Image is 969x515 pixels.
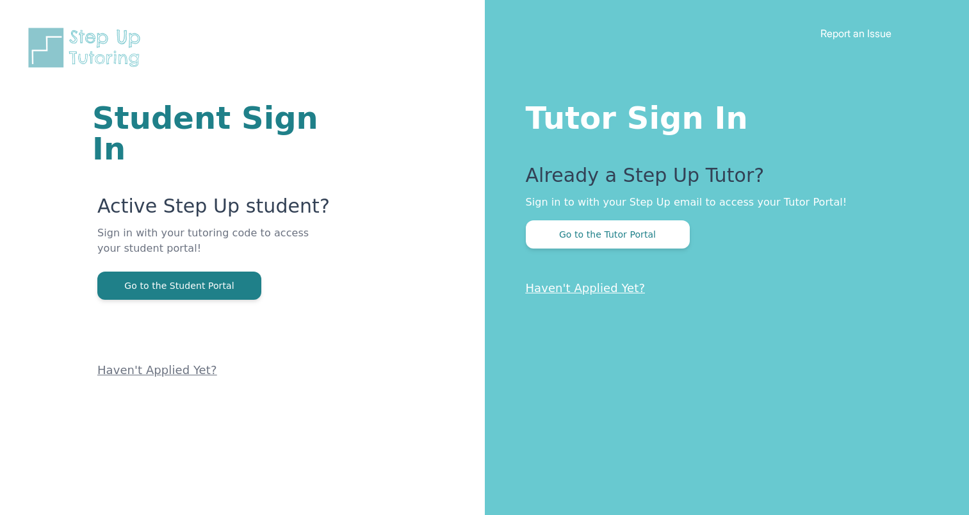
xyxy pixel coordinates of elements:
[526,220,690,249] button: Go to the Tutor Portal
[97,195,331,225] p: Active Step Up student?
[97,363,217,377] a: Haven't Applied Yet?
[526,164,918,195] p: Already a Step Up Tutor?
[526,228,690,240] a: Go to the Tutor Portal
[97,225,331,272] p: Sign in with your tutoring code to access your student portal!
[26,26,149,70] img: Step Up Tutoring horizontal logo
[97,272,261,300] button: Go to the Student Portal
[526,195,918,210] p: Sign in to with your Step Up email to access your Tutor Portal!
[526,281,646,295] a: Haven't Applied Yet?
[820,27,892,40] a: Report an Issue
[97,279,261,291] a: Go to the Student Portal
[526,97,918,133] h1: Tutor Sign In
[92,102,331,164] h1: Student Sign In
